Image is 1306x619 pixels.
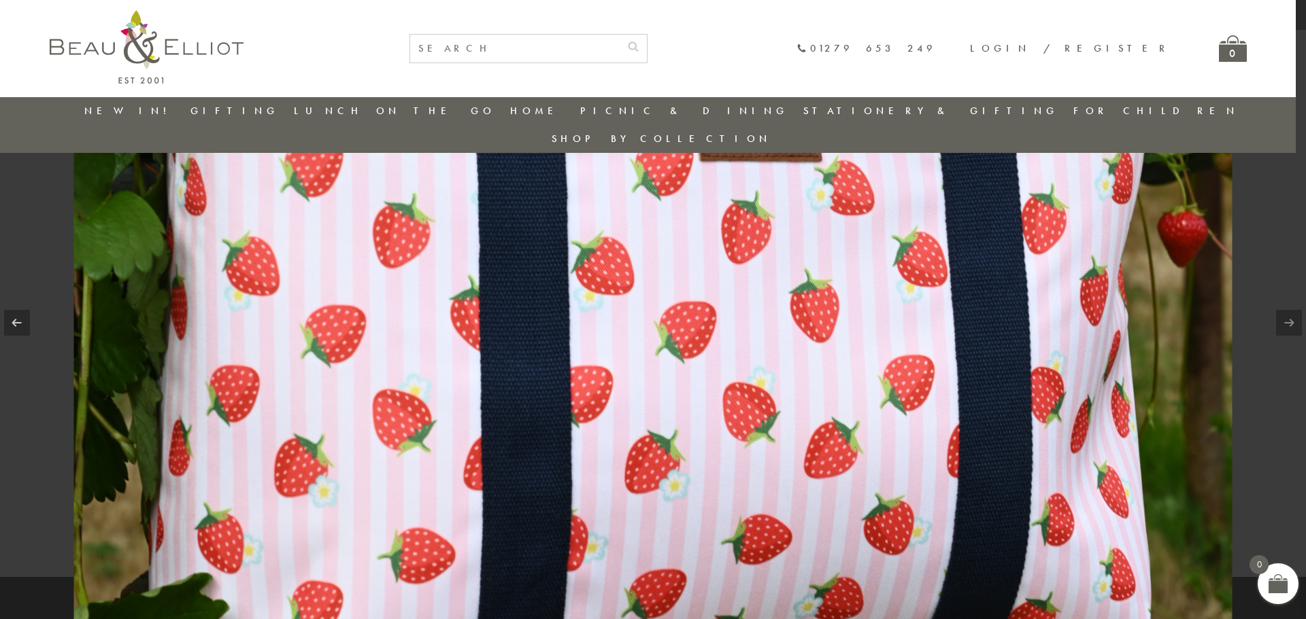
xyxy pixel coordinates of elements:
[294,104,495,118] a: Lunch On The Go
[510,104,565,118] a: Home
[1219,35,1247,62] a: 0
[552,132,771,145] a: Shop by collection
[84,104,175,118] a: New in!
[410,35,620,63] input: SEARCH
[1276,310,1302,336] a: Next
[580,104,788,118] a: Picnic & Dining
[970,41,1171,55] a: Login / Register
[803,104,1058,118] a: Stationery & Gifting
[190,104,279,118] a: Gifting
[50,10,244,84] img: logo
[1073,104,1239,118] a: For Children
[797,43,936,54] a: 01279 653 249
[4,310,30,336] a: Previous
[1250,555,1269,574] span: 0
